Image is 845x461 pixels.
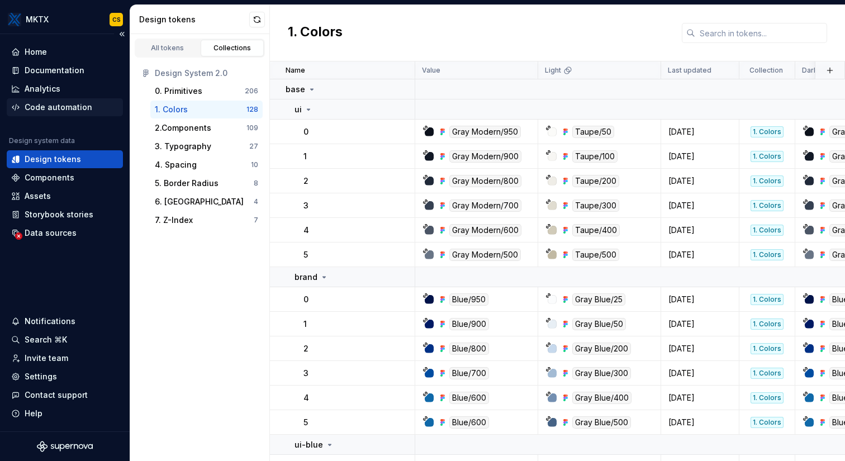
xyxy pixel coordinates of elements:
p: brand [295,272,317,283]
div: Help [25,408,42,419]
a: Analytics [7,80,123,98]
div: Code automation [25,102,92,113]
div: [DATE] [662,225,738,236]
p: Name [286,66,305,75]
div: Taupe/200 [572,175,619,187]
a: Invite team [7,349,123,367]
div: Blue/900 [449,318,489,330]
div: Gray Modern/800 [449,175,521,187]
div: Blue/950 [449,293,488,306]
a: 5. Border Radius8 [150,174,263,192]
div: 7. Z-Index [155,215,193,226]
h2: 1. Colors [288,23,343,43]
p: 0 [303,294,308,305]
button: 7. Z-Index7 [150,211,263,229]
div: 2.Components [155,122,211,134]
a: Storybook stories [7,206,123,224]
div: [DATE] [662,392,738,403]
a: Code automation [7,98,123,116]
div: Gray Blue/300 [572,367,631,379]
div: 1. Colors [751,392,784,403]
p: 2 [303,343,308,354]
button: 4. Spacing10 [150,156,263,174]
div: 128 [246,105,258,114]
div: 1. Colors [751,175,784,187]
p: 5 [303,417,308,428]
button: Notifications [7,312,123,330]
div: 1. Colors [751,151,784,162]
div: Gray Modern/500 [449,249,521,261]
div: Gray Blue/25 [572,293,625,306]
a: 0. Primitives206 [150,82,263,100]
button: Contact support [7,386,123,404]
div: 1. Colors [751,126,784,137]
div: Gray Blue/50 [572,318,626,330]
div: 4. Spacing [155,159,197,170]
div: MKTX [26,14,49,25]
div: Taupe/50 [572,126,614,138]
div: 7 [254,216,258,225]
div: Gray Modern/950 [449,126,521,138]
img: 6599c211-2218-4379-aa47-474b768e6477.png [8,13,21,26]
div: 3. Typography [155,141,211,152]
p: base [286,84,305,95]
div: Search ⌘K [25,334,67,345]
div: [DATE] [662,343,738,354]
div: Storybook stories [25,209,93,220]
button: 6. [GEOGRAPHIC_DATA]4 [150,193,263,211]
div: [DATE] [662,126,738,137]
div: 4 [254,197,258,206]
div: 1. Colors [751,319,784,330]
a: Documentation [7,61,123,79]
div: Taupe/100 [572,150,618,163]
button: 3. Typography27 [150,137,263,155]
div: Taupe/500 [572,249,619,261]
div: Gray Blue/500 [572,416,631,429]
div: 10 [251,160,258,169]
div: Gray Blue/400 [572,392,632,404]
div: Taupe/400 [572,224,620,236]
div: Components [25,172,74,183]
a: Components [7,169,123,187]
div: 1. Colors [751,249,784,260]
div: Blue/600 [449,416,489,429]
div: Blue/800 [449,343,489,355]
div: [DATE] [662,200,738,211]
div: 1. Colors [155,104,188,115]
div: CS [112,15,121,24]
p: 2 [303,175,308,187]
a: Assets [7,187,123,205]
div: 8 [254,179,258,188]
div: 27 [249,142,258,151]
div: Gray Modern/600 [449,224,521,236]
div: 206 [245,87,258,96]
div: 1. Colors [751,368,784,379]
p: 4 [303,392,309,403]
p: Last updated [668,66,711,75]
div: 1. Colors [751,200,784,211]
a: Home [7,43,123,61]
div: 1. Colors [751,225,784,236]
input: Search in tokens... [695,23,827,43]
button: 1. Colors128 [150,101,263,118]
div: 5. Border Radius [155,178,219,189]
div: Taupe/300 [572,199,619,212]
button: 2.Components109 [150,119,263,137]
div: 1. Colors [751,417,784,428]
div: [DATE] [662,175,738,187]
div: Analytics [25,83,60,94]
div: Blue/600 [449,392,489,404]
div: [DATE] [662,417,738,428]
div: Home [25,46,47,58]
div: Design tokens [25,154,81,165]
div: Gray Modern/900 [449,150,521,163]
div: 6. [GEOGRAPHIC_DATA] [155,196,244,207]
div: Data sources [25,227,77,239]
div: 109 [246,123,258,132]
svg: Supernova Logo [37,441,93,452]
